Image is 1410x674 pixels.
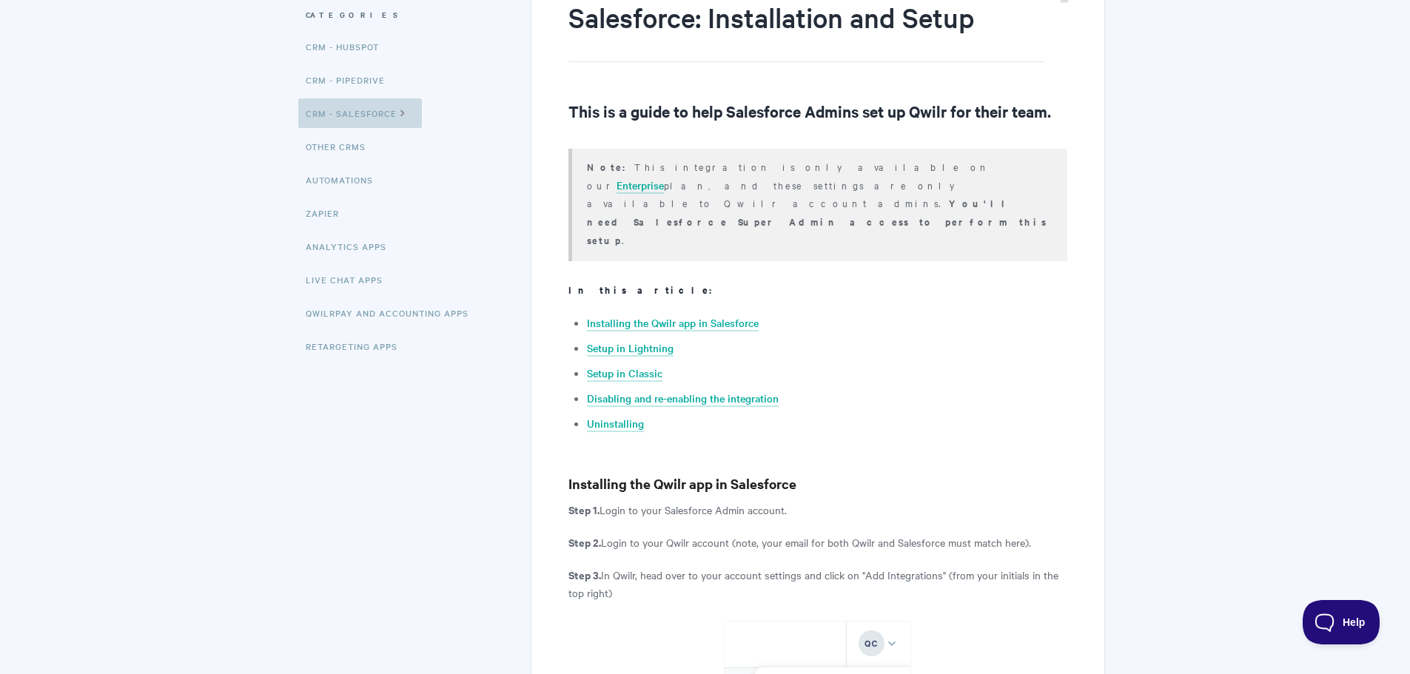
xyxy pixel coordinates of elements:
[568,534,601,550] strong: Step 2.
[587,365,662,382] a: Setup in Classic
[306,298,480,328] a: QwilrPay and Accounting Apps
[587,315,759,331] a: Installing the Qwilr app in Salesforce
[568,502,600,517] strong: Step 1.
[568,533,1067,551] p: Login to your Qwilr account (note, your email for both Qwilr and Salesforce must match here).
[568,474,1067,494] h3: Installing the Qwilr app in Salesforce
[306,65,396,95] a: CRM - Pipedrive
[306,32,390,61] a: CRM - HubSpot
[568,567,601,582] strong: Step 3.
[306,232,397,261] a: Analytics Apps
[306,198,350,228] a: Zapier
[306,165,384,195] a: Automations
[568,283,721,297] b: In this article:
[1303,600,1380,644] iframe: Toggle Customer Support
[306,265,394,294] a: Live Chat Apps
[306,132,377,161] a: Other CRMs
[587,196,1047,247] strong: You'll need Salesforce Super Admin access to perform this setup
[568,99,1067,123] h2: This is a guide to help Salesforce Admins set up Qwilr for their team.
[587,391,779,407] a: Disabling and re-enabling the integration
[298,98,422,128] a: CRM - Salesforce
[617,178,664,194] a: Enterprise
[587,416,644,432] a: Uninstalling
[568,566,1067,601] p: In Qwilr, head over to your account settings and click on "Add Integrations" (from your initials ...
[306,331,409,361] a: Retargeting Apps
[587,158,1048,249] p: This integration is only available on our plan, and these settings are only available to Qwilr ac...
[306,1,490,28] h3: Categories
[587,160,634,174] strong: Note:
[587,340,674,357] a: Setup in Lightning
[568,501,1067,519] p: Login to your Salesforce Admin account.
